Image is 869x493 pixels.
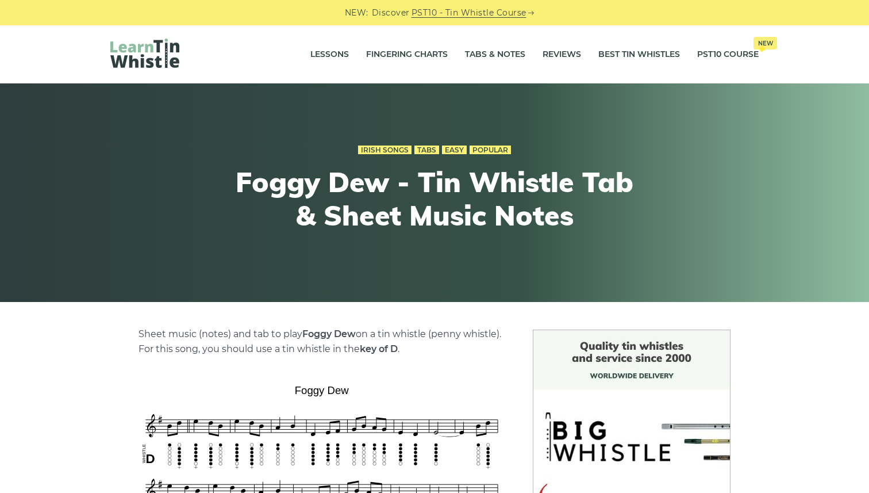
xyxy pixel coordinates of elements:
a: PST10 CourseNew [697,40,759,69]
h1: Foggy Dew - Tin Whistle Tab & Sheet Music Notes [223,166,646,232]
a: Easy [442,146,467,155]
a: Popular [470,146,511,155]
a: Lessons [310,40,349,69]
a: Tabs & Notes [465,40,525,69]
img: LearnTinWhistle.com [110,39,179,68]
a: Fingering Charts [366,40,448,69]
strong: key of D [360,343,398,354]
span: New [753,37,777,49]
a: Irish Songs [358,146,412,155]
a: Tabs [414,146,439,155]
p: Sheet music (notes) and tab to play on a tin whistle (penny whistle). For this song, you should u... [139,327,505,357]
strong: Foggy Dew [302,328,356,339]
a: Reviews [543,40,581,69]
a: Best Tin Whistles [598,40,680,69]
